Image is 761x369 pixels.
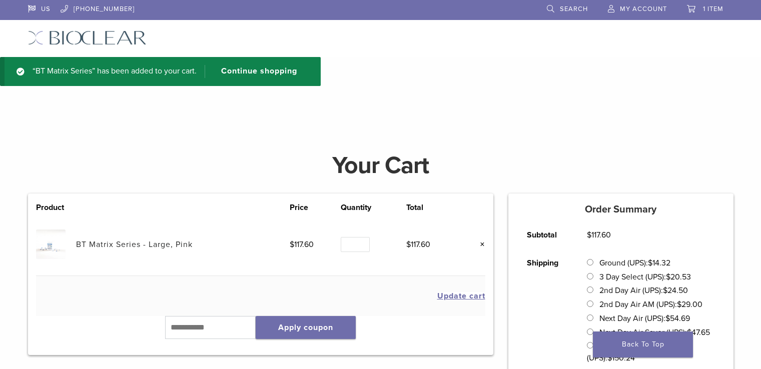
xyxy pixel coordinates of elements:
[648,258,652,268] span: $
[677,299,681,309] span: $
[677,299,702,309] bdi: 29.00
[599,327,710,337] label: Next Day Air Saver (UPS):
[599,299,702,309] label: 2nd Day Air AM (UPS):
[560,5,588,13] span: Search
[28,30,147,45] img: Bioclear
[472,238,485,251] a: Remove this item
[587,230,591,240] span: $
[406,239,430,249] bdi: 117.60
[599,258,670,268] label: Ground (UPS):
[406,201,458,213] th: Total
[437,292,485,300] button: Update cart
[663,285,688,295] bdi: 24.50
[666,272,670,282] span: $
[599,313,690,323] label: Next Day Air (UPS):
[663,285,667,295] span: $
[593,331,693,357] a: Back To Top
[290,201,341,213] th: Price
[620,5,667,13] span: My Account
[587,230,611,240] bdi: 117.60
[76,239,193,249] a: BT Matrix Series - Large, Pink
[36,229,66,259] img: BT Matrix Series - Large, Pink
[687,327,710,337] bdi: 47.65
[648,258,670,268] bdi: 14.32
[703,5,723,13] span: 1 item
[607,353,635,363] bdi: 150.24
[205,65,305,78] a: Continue shopping
[666,272,691,282] bdi: 20.53
[406,239,411,249] span: $
[21,153,741,177] h1: Your Cart
[599,285,688,295] label: 2nd Day Air (UPS):
[290,239,314,249] bdi: 117.60
[36,201,76,213] th: Product
[665,313,670,323] span: $
[687,327,691,337] span: $
[516,221,576,249] th: Subtotal
[341,201,406,213] th: Quantity
[665,313,690,323] bdi: 54.69
[508,203,733,215] h5: Order Summary
[290,239,294,249] span: $
[256,316,356,339] button: Apply coupon
[607,353,612,363] span: $
[599,272,691,282] label: 3 Day Select (UPS):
